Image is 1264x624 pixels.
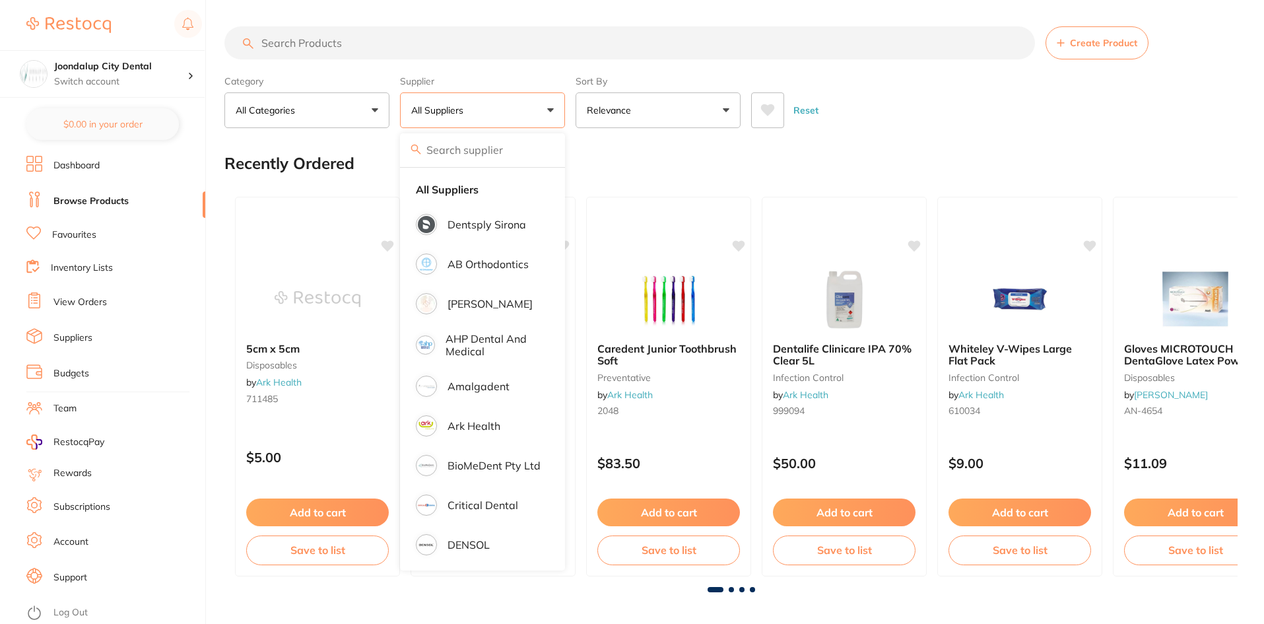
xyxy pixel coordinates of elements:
small: preventative [597,372,740,383]
small: disposables [246,360,389,370]
b: Dentalife Clinicare IPA 70% Clear 5L [773,343,915,367]
img: 5cm x 5cm [275,266,360,332]
img: Amalgadent [418,378,435,395]
small: infection control [948,372,1091,383]
button: All Suppliers [400,92,565,128]
a: Ark Health [256,376,302,388]
b: Caredent Junior Toothbrush Soft [597,343,740,367]
label: Category [224,75,389,87]
button: Relevance [576,92,741,128]
span: by [246,376,302,388]
span: by [948,389,1004,401]
a: Subscriptions [53,501,110,514]
a: Ark Health [958,389,1004,401]
span: by [597,389,653,401]
button: Save to list [246,536,389,565]
a: Account [53,536,88,549]
p: [PERSON_NAME] [448,298,533,310]
small: 2048 [597,405,740,416]
p: $50.00 [773,456,915,471]
button: Save to list [773,536,915,565]
a: Suppliers [53,331,92,345]
span: Create Product [1070,38,1137,48]
a: Dashboard [53,159,100,172]
p: All Suppliers [411,104,469,117]
p: $83.50 [597,456,740,471]
small: 711485 [246,394,389,404]
p: $5.00 [246,450,389,465]
p: Ark Health [448,420,500,432]
b: 5cm x 5cm [246,343,389,355]
a: Rewards [53,467,92,480]
button: Save to list [948,536,1091,565]
p: DENSOL [448,539,490,551]
button: All Categories [224,92,389,128]
p: All Categories [236,104,300,117]
b: Whiteley V-Wipes Large Flat Pack [948,343,1091,367]
a: View Orders [53,296,107,309]
small: infection control [773,372,915,383]
a: Browse Products [53,195,129,208]
button: Add to cart [773,499,915,526]
img: Caredent Junior Toothbrush Soft [626,266,712,332]
button: Create Product [1046,26,1148,59]
a: Restocq Logo [26,10,111,40]
img: Joondalup City Dental [20,61,47,87]
img: Restocq Logo [26,17,111,33]
img: AB Orthodontics [418,256,435,273]
p: Critical Dental [448,499,518,511]
h4: Joondalup City Dental [54,60,187,73]
img: BioMeDent Pty Ltd [418,457,435,474]
a: Log Out [53,606,88,619]
span: by [773,389,828,401]
a: Favourites [52,228,96,242]
span: by [1124,389,1208,401]
p: AB Orthodontics [448,258,529,270]
h2: Recently Ordered [224,155,354,173]
img: Critical Dental [418,497,435,514]
strong: All Suppliers [416,184,479,195]
button: Add to cart [597,499,740,526]
a: [PERSON_NAME] [1134,389,1208,401]
p: Switch account [54,75,187,88]
label: Sort By [576,75,741,87]
a: Budgets [53,367,89,380]
p: Amalgadent [448,380,510,392]
a: RestocqPay [26,434,104,450]
a: Ark Health [783,389,828,401]
img: Dentsply Sirona [418,216,435,233]
input: Search supplier [400,133,565,166]
p: Dentsply Sirona [448,219,526,230]
button: Save to list [597,536,740,565]
img: AHP Dental and Medical [418,337,433,353]
li: Clear selection [405,176,560,203]
img: Adam Dental [418,295,435,312]
span: RestocqPay [53,436,104,449]
img: RestocqPay [26,434,42,450]
label: Supplier [400,75,565,87]
img: Dentalife Clinicare IPA 70% Clear 5L [801,266,887,332]
input: Search Products [224,26,1035,59]
img: Whiteley V-Wipes Large Flat Pack [977,266,1063,332]
small: 999094 [773,405,915,416]
p: AHP Dental and Medical [446,333,541,357]
a: Ark Health [607,389,653,401]
button: Add to cart [246,499,389,526]
button: Add to cart [948,499,1091,526]
small: 610034 [948,405,1091,416]
button: Log Out [26,603,201,624]
button: $0.00 in your order [26,108,179,140]
a: Support [53,571,87,584]
img: Ark Health [418,417,435,434]
p: Relevance [587,104,636,117]
button: Reset [789,92,822,128]
a: Inventory Lists [51,261,113,275]
p: BioMeDent Pty Ltd [448,460,541,471]
a: Team [53,402,77,415]
p: $9.00 [948,456,1091,471]
img: Gloves MICROTOUCH DentaGlove Latex Powder Free Small x 100 [1152,266,1238,332]
img: DENSOL [418,536,435,553]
